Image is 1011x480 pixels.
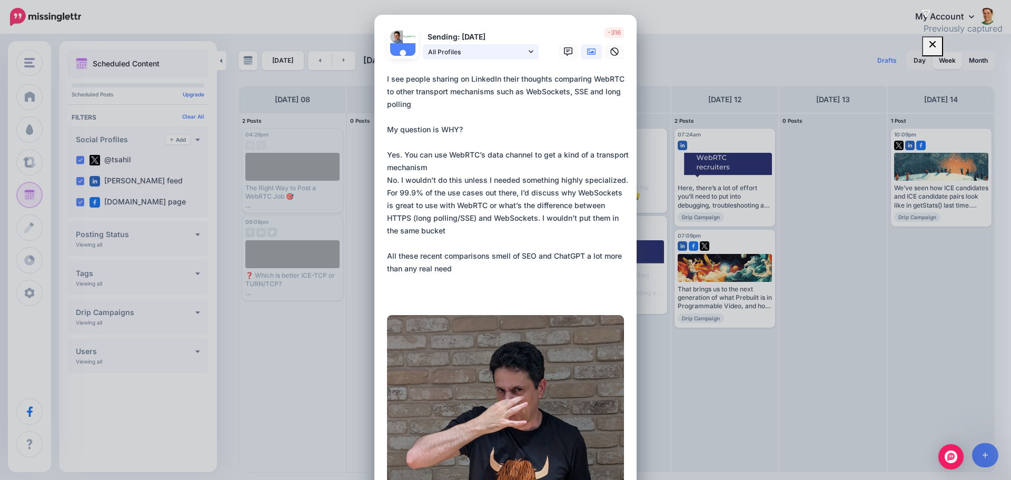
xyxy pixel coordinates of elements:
[938,444,964,469] div: Open Intercom Messenger
[403,31,415,43] img: 14446026_998167033644330_331161593929244144_n-bsa28576.png
[423,31,539,43] p: Sending: [DATE]
[387,73,629,275] div: I see people sharing on LinkedIn their thoughts comparing WebRTC to other transport mechanisms su...
[390,43,415,68] img: user_default_image.png
[423,44,539,60] a: All Profiles
[428,46,526,57] span: All Profiles
[390,31,403,43] img: portrait-512x512-19370.jpg
[604,27,624,38] span: -316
